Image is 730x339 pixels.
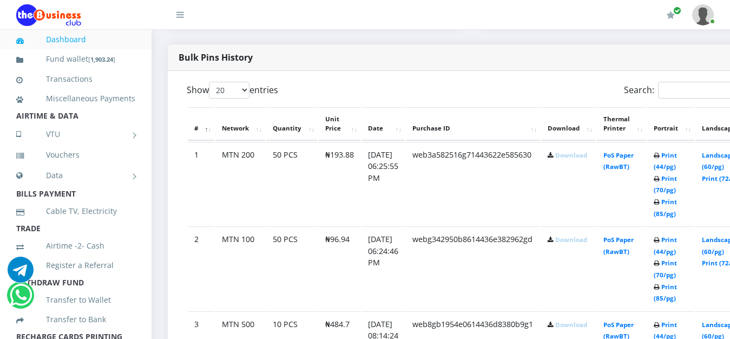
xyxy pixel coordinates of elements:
[654,151,677,171] a: Print (44/pg)
[16,121,135,148] a: VTU
[16,67,135,92] a: Transactions
[654,283,677,303] a: Print (85/pg)
[16,307,135,332] a: Transfer to Bank
[266,107,318,141] th: Quantity: activate to sort column ascending
[673,6,681,15] span: Renew/Upgrade Subscription
[187,82,278,99] label: Show entries
[603,151,634,171] a: PoS Paper (RawBT)
[654,236,677,256] a: Print (44/pg)
[406,226,540,310] td: webg342950b8614436e382962gd
[541,107,596,141] th: Download: activate to sort column ascending
[16,233,135,258] a: Airtime -2- Cash
[16,27,135,52] a: Dashboard
[692,4,714,25] img: User
[361,107,405,141] th: Date: activate to sort column ascending
[667,11,675,19] i: Renew/Upgrade Subscription
[555,236,587,244] a: Download
[88,55,115,63] small: [ ]
[188,142,214,226] td: 1
[16,142,135,167] a: Vouchers
[16,288,135,312] a: Transfer to Wallet
[654,259,677,279] a: Print (70/pg)
[16,162,135,189] a: Data
[603,236,634,256] a: PoS Paper (RawBT)
[188,107,214,141] th: #: activate to sort column descending
[215,142,265,226] td: MTN 200
[16,4,81,26] img: Logo
[555,321,587,329] a: Download
[647,107,694,141] th: Portrait: activate to sort column ascending
[319,107,360,141] th: Unit Price: activate to sort column ascending
[597,107,646,141] th: Thermal Printer: activate to sort column ascending
[90,55,113,63] b: 1,903.24
[8,265,34,283] a: Chat for support
[215,107,265,141] th: Network: activate to sort column ascending
[654,174,677,194] a: Print (70/pg)
[16,253,135,278] a: Register a Referral
[406,107,540,141] th: Purchase ID: activate to sort column ascending
[16,199,135,224] a: Cable TV, Electricity
[406,142,540,226] td: web3a582516g71443622e585630
[16,47,135,72] a: Fund wallet[1,903.24]
[16,86,135,111] a: Miscellaneous Payments
[215,226,265,310] td: MTN 100
[361,226,405,310] td: [DATE] 06:24:46 PM
[179,51,253,63] strong: Bulk Pins History
[209,82,249,99] select: Showentries
[266,142,318,226] td: 50 PCS
[188,226,214,310] td: 2
[266,226,318,310] td: 50 PCS
[10,290,32,308] a: Chat for support
[555,151,587,159] a: Download
[361,142,405,226] td: [DATE] 06:25:55 PM
[654,198,677,218] a: Print (85/pg)
[319,226,360,310] td: ₦96.94
[319,142,360,226] td: ₦193.88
